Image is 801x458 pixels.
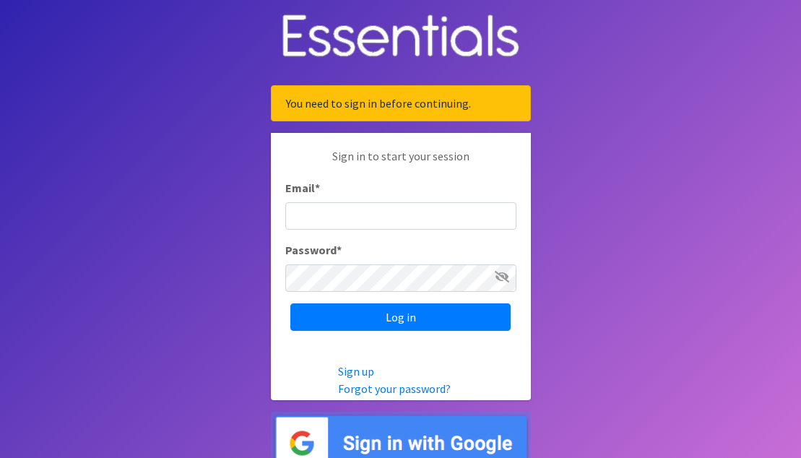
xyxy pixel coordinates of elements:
label: Password [285,241,342,259]
abbr: required [315,181,320,195]
a: Forgot your password? [338,381,451,396]
abbr: required [337,243,342,257]
p: Sign in to start your session [285,147,516,179]
input: Log in [290,303,511,331]
label: Email [285,179,320,196]
a: Sign up [338,364,374,379]
div: You need to sign in before continuing. [271,85,531,121]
